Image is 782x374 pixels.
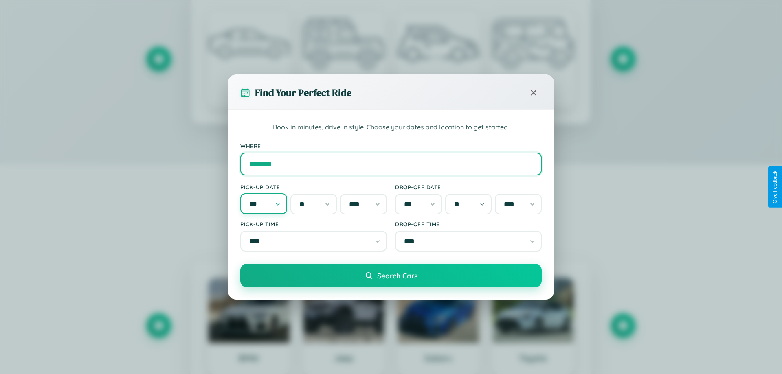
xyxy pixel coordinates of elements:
label: Drop-off Date [395,184,542,190]
span: Search Cars [377,271,417,280]
label: Where [240,142,542,149]
p: Book in minutes, drive in style. Choose your dates and location to get started. [240,122,542,133]
h3: Find Your Perfect Ride [255,86,351,99]
label: Drop-off Time [395,221,542,227]
button: Search Cars [240,264,542,287]
label: Pick-up Date [240,184,387,190]
label: Pick-up Time [240,221,387,227]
